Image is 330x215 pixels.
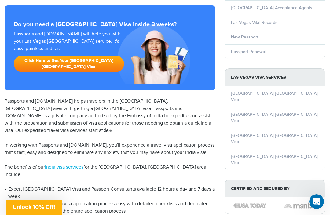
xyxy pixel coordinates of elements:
[5,142,215,156] p: In working with Passports and [DOMAIN_NAME], you'll experience a travel visa application process ...
[11,31,127,75] div: Passports and [DOMAIN_NAME] will help you with your Las Vegas [GEOGRAPHIC_DATA] service. It's eas...
[225,180,325,197] strong: Certified and Secured by
[309,194,324,209] iframe: Intercom live chat
[231,35,258,40] a: New Passport
[231,133,318,144] a: [GEOGRAPHIC_DATA] [GEOGRAPHIC_DATA] Visa
[231,91,318,102] a: [GEOGRAPHIC_DATA] [GEOGRAPHIC_DATA] Visa
[13,204,56,210] span: Unlock 10% Off!
[231,20,277,25] a: Las Vegas Vital Records
[45,164,83,170] a: India visa services
[284,202,316,209] img: image description
[233,203,266,208] img: image description
[5,164,215,178] p: The benefits of our for the [GEOGRAPHIC_DATA], [GEOGRAPHIC_DATA] area include:
[14,56,124,72] a: Click Here to Get Your [GEOGRAPHIC_DATA] [GEOGRAPHIC_DATA] Visa
[5,98,215,134] p: Passports and [DOMAIN_NAME] helps travelers in the [GEOGRAPHIC_DATA], [GEOGRAPHIC_DATA] area with...
[225,69,325,86] strong: Las Vegas Visa Services
[231,112,318,123] a: [GEOGRAPHIC_DATA] [GEOGRAPHIC_DATA] Visa
[231,49,266,54] a: Passport Renewal
[5,186,215,200] li: Expert [GEOGRAPHIC_DATA] Visa and Passport Consultants available 12 hours a day and 7 days a week.
[231,154,318,166] a: [GEOGRAPHIC_DATA] [GEOGRAPHIC_DATA] Visa
[14,21,206,28] strong: Do you need a [GEOGRAPHIC_DATA] Visa inside 8 weeks?
[6,200,62,215] div: Unlock 10% Off!
[5,200,215,215] li: We make a complex India visa application process easy with detailed checklists and dedicated pers...
[231,5,312,10] a: [GEOGRAPHIC_DATA] Acceptance Agents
